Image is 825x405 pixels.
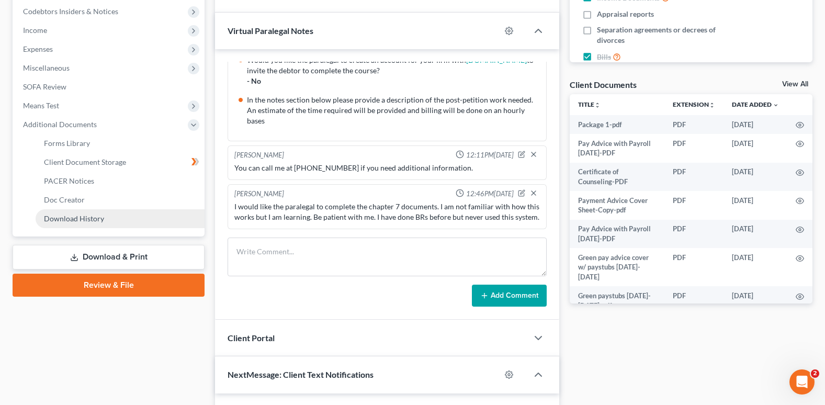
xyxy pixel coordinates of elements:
div: You can call me at [PHONE_NUMBER] if you need additional information. [234,163,540,173]
td: PDF [664,220,724,249]
td: Pay Advice with Payroll [DATE]-PDF [570,134,664,163]
td: [DATE] [724,248,787,286]
td: PDF [664,286,724,315]
a: Forms Library [36,134,205,153]
span: Income [23,26,47,35]
div: - No [247,76,540,86]
button: Add Comment [472,285,547,307]
td: PDF [664,134,724,163]
span: PACER Notices [44,176,94,185]
div: I would like the paralegal to complete the chapter 7 documents. I am not familiar with how this w... [234,201,540,222]
span: Codebtors Insiders & Notices [23,7,118,16]
span: Forms Library [44,139,90,148]
td: [DATE] [724,163,787,192]
div: In the notes section below please provide a description of the post-petition work needed. An esti... [247,95,540,126]
td: Pay Advice with Payroll [DATE]-PDF [570,220,664,249]
a: Date Added expand_more [732,100,779,108]
a: Extensionunfold_more [673,100,715,108]
a: Review & File [13,274,205,297]
a: SOFA Review [15,77,205,96]
i: expand_more [773,102,779,108]
iframe: Intercom live chat [789,369,815,395]
a: PACER Notices [36,172,205,190]
span: 2 [811,369,819,378]
td: PDF [664,163,724,192]
td: Package 1-pdf [570,115,664,134]
span: Download History [44,214,104,223]
td: [DATE] [724,134,787,163]
a: View All [782,81,808,88]
td: [DATE] [724,220,787,249]
td: Green paystubs [DATE]-[DATE]-pdf [570,286,664,315]
div: [PERSON_NAME] [234,189,284,199]
div: Client Documents [570,79,637,90]
span: 12:11PM[DATE] [466,150,514,160]
div: [PERSON_NAME] [234,150,284,161]
a: Doc Creator [36,190,205,209]
span: Miscellaneous [23,63,70,72]
i: unfold_more [594,102,601,108]
span: Separation agreements or decrees of divorces [597,25,743,46]
span: Doc Creator [44,195,85,204]
span: Client Document Storage [44,157,126,166]
td: [DATE] [724,286,787,315]
td: PDF [664,115,724,134]
span: 12:46PM[DATE] [466,189,514,199]
span: Appraisal reports [597,9,654,19]
td: [DATE] [724,191,787,220]
td: PDF [664,191,724,220]
a: Download & Print [13,245,205,269]
td: PDF [664,248,724,286]
td: Payment Advice Cover Sheet-Copy-pdf [570,191,664,220]
span: Means Test [23,101,59,110]
div: Would you like the paralegal to create an account for your firm with to invite the debtor to comp... [247,55,540,76]
a: Titleunfold_more [578,100,601,108]
td: [DATE] [724,115,787,134]
span: Additional Documents [23,120,97,129]
a: Download History [36,209,205,228]
span: Client Portal [228,333,275,343]
td: Green pay advice cover w/ paystubs [DATE]-[DATE] [570,248,664,286]
span: Virtual Paralegal Notes [228,26,313,36]
i: unfold_more [709,102,715,108]
span: SOFA Review [23,82,66,91]
span: Bills [597,52,611,62]
span: Expenses [23,44,53,53]
a: Client Document Storage [36,153,205,172]
td: Certificate of Counseling-PDF [570,163,664,192]
span: NextMessage: Client Text Notifications [228,369,374,379]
